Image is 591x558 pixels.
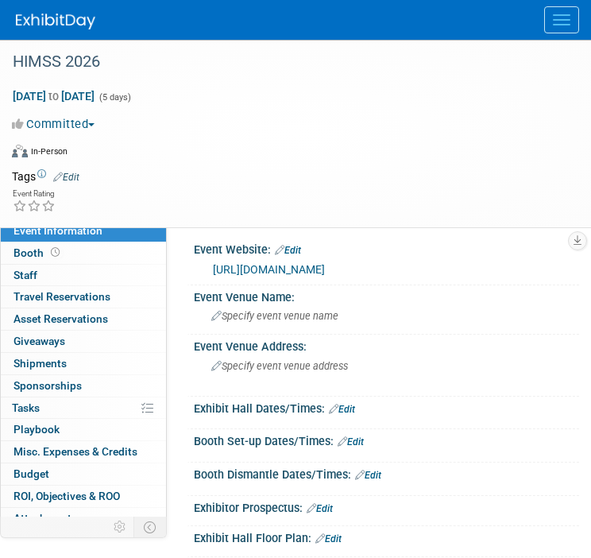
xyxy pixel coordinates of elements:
span: to [46,90,61,103]
span: Playbook [14,423,60,436]
span: Tasks [12,401,40,414]
div: Exhibitor Prospectus: [194,496,579,517]
td: Personalize Event Tab Strip [106,517,134,537]
span: Asset Reservations [14,312,108,325]
span: Misc. Expenses & Credits [14,445,137,458]
a: Playbook [1,419,166,440]
a: Asset Reservations [1,308,166,330]
a: Travel Reservations [1,286,166,308]
button: Menu [544,6,579,33]
div: Booth Set-up Dates/Times: [194,429,579,450]
img: ExhibitDay [16,14,95,29]
a: Shipments [1,353,166,374]
span: [DATE] [DATE] [12,89,95,103]
a: Sponsorships [1,375,166,397]
span: Shipments [14,357,67,370]
div: Exhibit Hall Dates/Times: [194,397,579,417]
span: Travel Reservations [14,290,110,303]
span: ROI, Objectives & ROO [14,490,120,502]
div: Booth Dismantle Dates/Times: [194,463,579,483]
a: Event Information [1,220,166,242]
span: Specify event venue address [211,360,348,372]
div: Event Venue Name: [194,285,579,305]
a: ROI, Objectives & ROO [1,486,166,507]
span: Event Information [14,224,102,237]
a: Giveaways [1,331,166,352]
div: Event Rating [13,190,56,198]
a: Attachments [1,508,166,529]
td: Toggle Event Tabs [134,517,167,537]
a: Booth [1,242,166,264]
div: In-Person [30,145,68,157]
a: Edit [355,470,381,481]
div: HIMSS 2026 [7,48,559,76]
a: Edit [307,503,333,514]
span: Staff [14,269,37,281]
div: Event Format [12,142,559,166]
a: Staff [1,265,166,286]
a: Tasks [1,397,166,419]
div: Event Venue Address: [194,335,579,355]
div: Event Website: [194,238,579,258]
span: Giveaways [14,335,65,347]
span: Booth not reserved yet [48,246,63,258]
div: Exhibit Hall Floor Plan: [194,526,579,547]
span: Budget [14,467,49,480]
span: Specify event venue name [211,310,338,322]
a: Budget [1,463,166,485]
a: [URL][DOMAIN_NAME] [213,263,325,276]
a: Edit [315,533,342,544]
td: Tags [12,169,79,184]
a: Misc. Expenses & Credits [1,441,166,463]
a: Edit [338,436,364,448]
button: Committed [12,116,101,133]
a: Edit [275,245,301,256]
img: Format-Inperson.png [12,145,28,157]
a: Edit [53,172,79,183]
span: (5 days) [98,92,131,103]
a: Edit [329,404,355,415]
span: Sponsorships [14,379,82,392]
span: Attachments [14,512,77,525]
span: Booth [14,246,63,259]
